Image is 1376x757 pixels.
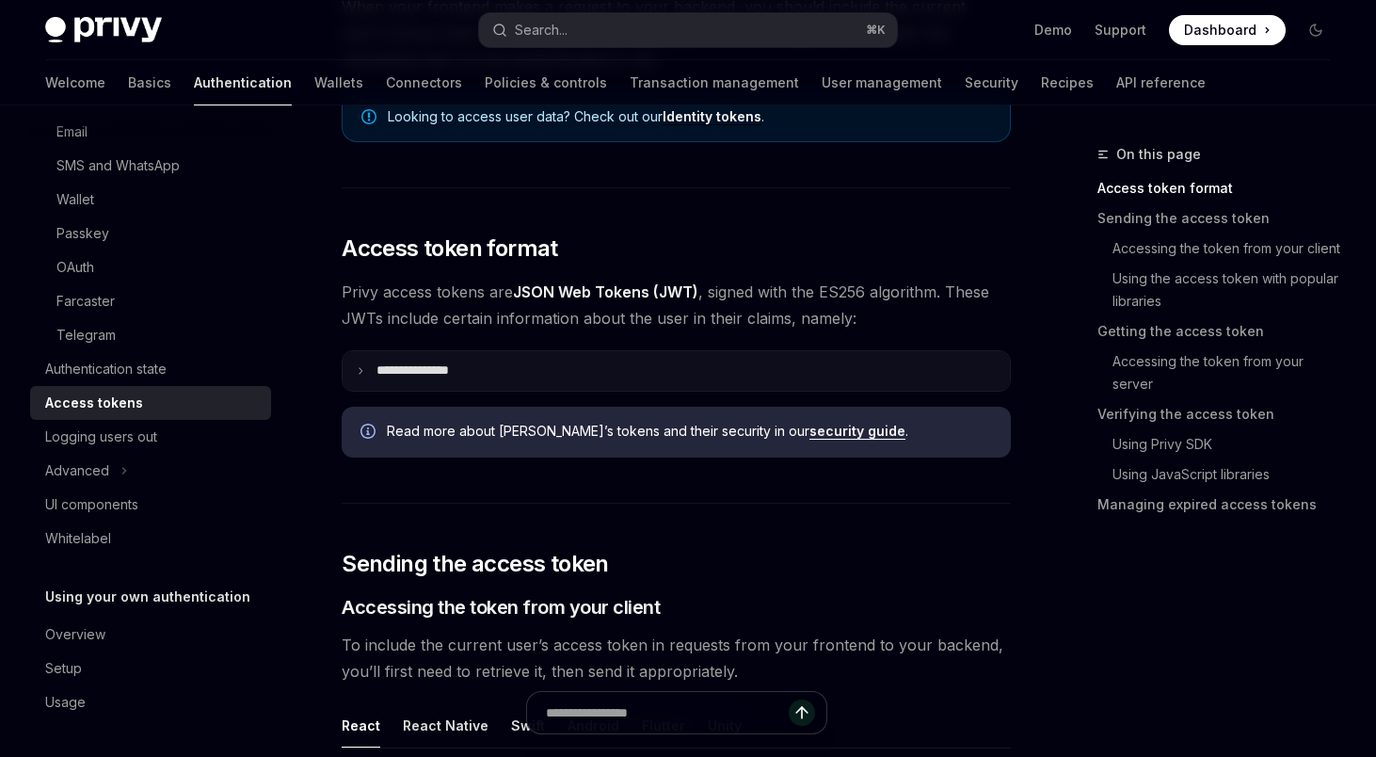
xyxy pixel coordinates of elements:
[1116,143,1201,166] span: On this page
[388,107,991,126] span: Looking to access user data? Check out our .
[1301,15,1331,45] button: Toggle dark mode
[45,527,111,550] div: Whitelabel
[30,488,271,522] a: UI components
[513,282,698,302] a: JSON Web Tokens (JWT)
[45,493,138,516] div: UI components
[30,618,271,652] a: Overview
[515,19,568,41] div: Search...
[30,386,271,420] a: Access tokens
[1097,399,1346,429] a: Verifying the access token
[1097,234,1346,264] a: Accessing the token from your client
[1097,490,1346,520] a: Managing expired access tokens
[1169,15,1286,45] a: Dashboard
[56,154,180,177] div: SMS and WhatsApp
[822,60,942,105] a: User management
[1097,316,1346,346] a: Getting the access token
[56,256,94,279] div: OAuth
[30,284,271,318] a: Farcaster
[45,623,105,646] div: Overview
[342,549,609,579] span: Sending the access token
[965,60,1018,105] a: Security
[56,188,94,211] div: Wallet
[45,586,250,608] h5: Using your own authentication
[1097,264,1346,316] a: Using the access token with popular libraries
[30,420,271,454] a: Logging users out
[30,149,271,183] a: SMS and WhatsApp
[1184,21,1256,40] span: Dashboard
[1097,459,1346,490] a: Using JavaScript libraries
[342,279,1011,331] span: Privy access tokens are , signed with the ES256 algorithm. These JWTs include certain information...
[1097,173,1346,203] a: Access token format
[56,324,116,346] div: Telegram
[809,423,905,440] a: security guide
[342,234,558,264] span: Access token format
[630,60,799,105] a: Transaction management
[1095,21,1146,40] a: Support
[386,60,462,105] a: Connectors
[30,352,271,386] a: Authentication state
[194,60,292,105] a: Authentication
[45,17,162,43] img: dark logo
[387,422,992,441] span: Read more about [PERSON_NAME]’s tokens and their security in our .
[45,691,86,714] div: Usage
[1097,429,1346,459] a: Using Privy SDK
[1097,346,1346,399] a: Accessing the token from your server
[30,318,271,352] a: Telegram
[546,692,789,733] input: Ask a question...
[128,60,171,105] a: Basics
[30,217,271,250] a: Passkey
[45,426,157,448] div: Logging users out
[479,13,898,47] button: Open search
[30,685,271,719] a: Usage
[360,424,379,443] svg: Info
[342,632,1011,685] span: To include the current user’s access token in requests from your frontend to your backend, you’ll...
[45,459,109,482] div: Advanced
[1034,21,1072,40] a: Demo
[1097,203,1346,234] a: Sending the access token
[30,652,271,685] a: Setup
[45,358,167,380] div: Authentication state
[45,60,105,105] a: Welcome
[1041,60,1094,105] a: Recipes
[30,250,271,284] a: OAuth
[314,60,363,105] a: Wallets
[30,454,271,488] button: Toggle Advanced section
[789,700,815,726] button: Send message
[342,594,660,620] span: Accessing the token from your client
[56,290,115,313] div: Farcaster
[30,522,271,556] a: Whitelabel
[1116,60,1206,105] a: API reference
[663,108,761,125] a: Identity tokens
[56,222,109,245] div: Passkey
[45,657,82,680] div: Setup
[485,60,607,105] a: Policies & controls
[45,392,143,414] div: Access tokens
[866,23,886,38] span: ⌘ K
[361,109,376,124] svg: Note
[30,183,271,217] a: Wallet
